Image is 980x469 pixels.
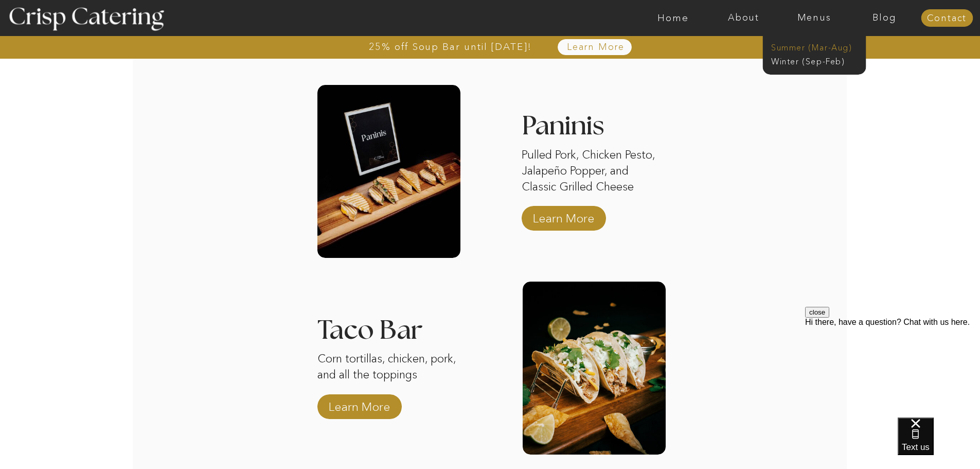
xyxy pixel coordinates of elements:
a: Learn More [543,42,649,53]
a: Winter (Sep-Feb) [771,56,856,65]
iframe: podium webchat widget bubble [898,418,980,469]
p: Corn tortillas, chicken, pork, and all the toppings [317,351,460,401]
a: Summer (Mar-Aug) [771,42,863,51]
a: About [708,13,779,23]
a: Learn More [529,201,598,231]
a: Menus [779,13,849,23]
a: Home [638,13,708,23]
a: Contact [921,13,973,24]
a: 25% off Soup Bar until [DATE]! [332,42,569,52]
p: Pulled Pork, Chicken Pesto, Jalapeño Popper, and Classic Grilled Cheese [522,147,665,197]
a: Blog [849,13,920,23]
a: Learn More [325,389,394,419]
h3: Paninis [522,113,665,146]
h3: Taco Bar [317,317,460,330]
iframe: podium webchat widget prompt [805,307,980,430]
